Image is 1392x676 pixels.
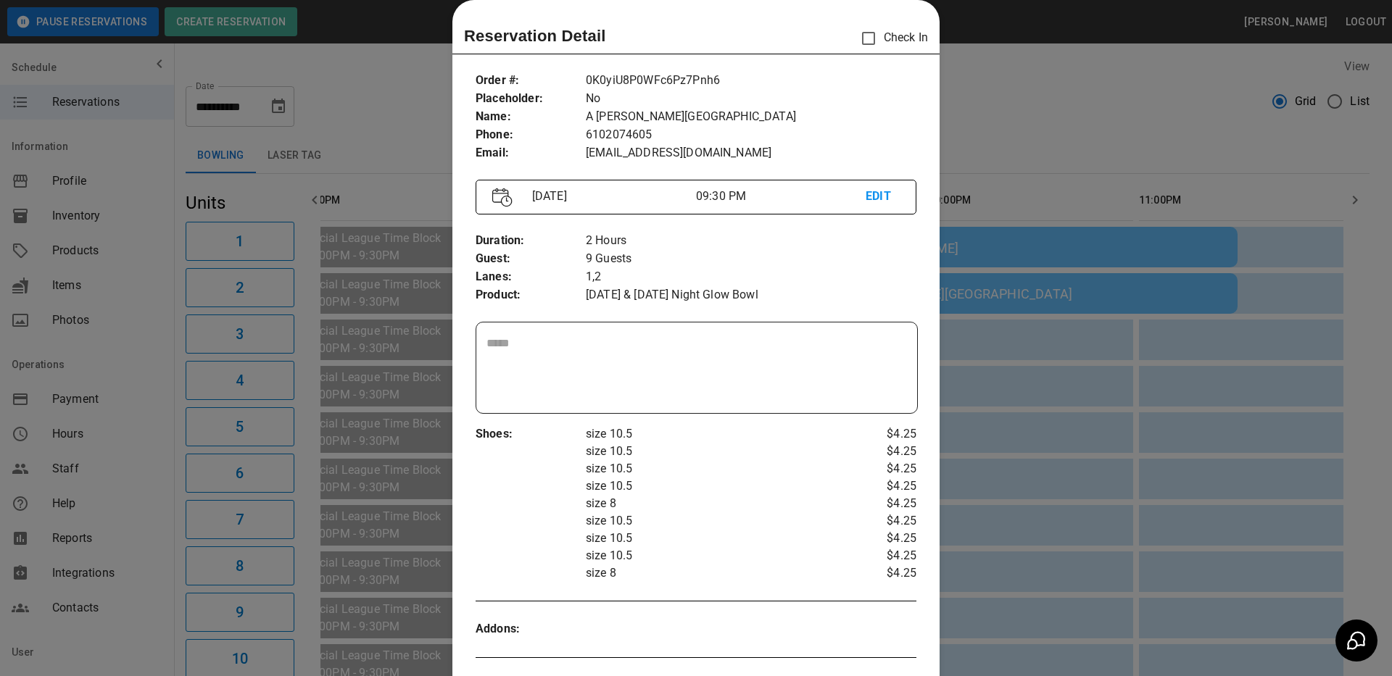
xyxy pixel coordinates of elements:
[526,188,696,205] p: [DATE]
[853,23,928,54] p: Check In
[843,512,916,530] p: $4.25
[492,188,513,207] img: Vector
[843,564,916,582] p: $4.25
[586,90,916,108] p: No
[586,250,916,268] p: 9 Guests
[586,564,843,582] p: size 8
[843,530,916,547] p: $4.25
[586,268,916,286] p: 1,2
[464,24,606,48] p: Reservation Detail
[866,188,900,206] p: EDIT
[476,425,586,443] p: Shoes :
[476,250,586,268] p: Guest :
[586,495,843,512] p: size 8
[843,477,916,495] p: $4.25
[586,512,843,530] p: size 10.5
[476,72,586,90] p: Order # :
[586,126,916,144] p: 6102074605
[586,425,843,443] p: size 10.5
[843,460,916,477] p: $4.25
[586,443,843,460] p: size 10.5
[476,268,586,286] p: Lanes :
[586,547,843,564] p: size 10.5
[586,232,916,250] p: 2 Hours
[476,90,586,108] p: Placeholder :
[586,108,916,126] p: A [PERSON_NAME][GEOGRAPHIC_DATA]
[586,477,843,495] p: size 10.5
[586,144,916,162] p: [EMAIL_ADDRESS][DOMAIN_NAME]
[843,425,916,443] p: $4.25
[476,144,586,162] p: Email :
[476,286,586,304] p: Product :
[476,108,586,126] p: Name :
[586,530,843,547] p: size 10.5
[476,126,586,144] p: Phone :
[843,547,916,564] p: $4.25
[843,443,916,460] p: $4.25
[586,460,843,477] p: size 10.5
[476,620,586,638] p: Addons :
[476,232,586,250] p: Duration :
[843,495,916,512] p: $4.25
[586,286,916,304] p: [DATE] & [DATE] Night Glow Bowl
[586,72,916,90] p: 0K0yiU8P0WFc6Pz7Pnh6
[696,188,866,205] p: 09:30 PM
